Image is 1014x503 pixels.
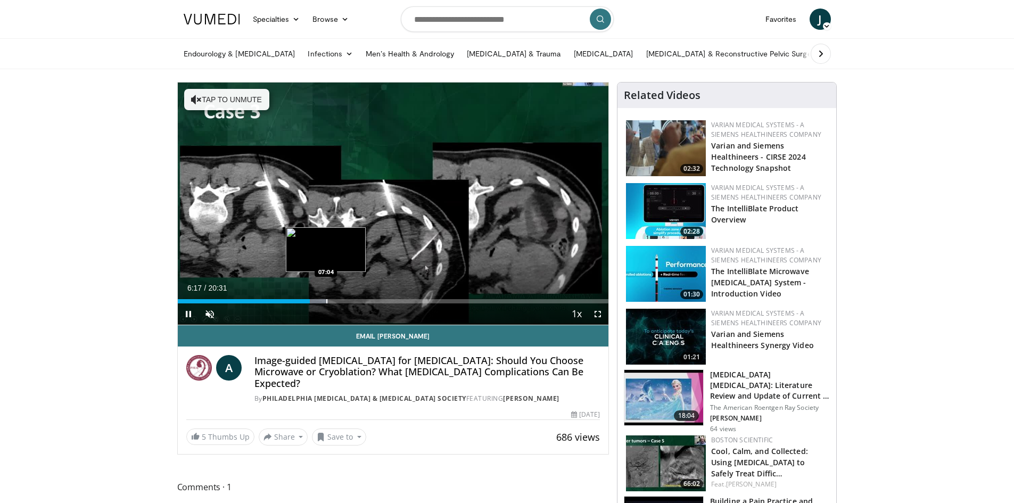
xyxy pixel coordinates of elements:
a: Boston Scientific [711,435,773,444]
img: VuMedi Logo [184,14,240,24]
div: Feat. [711,480,828,489]
a: Browse [306,9,355,30]
a: Philadelphia [MEDICAL_DATA] & [MEDICAL_DATA] Society [262,394,466,403]
button: Playback Rate [566,303,587,325]
a: Varian Medical Systems - A Siemens Healthineers Company [711,183,821,202]
a: The IntelliBlate Product Overview [711,203,798,225]
img: 9dd24252-e4f0-4a32-aaaa-d603767551b7.150x105_q85_crop-smart_upscale.jpg [626,246,706,302]
a: 02:28 [626,183,706,239]
span: 02:28 [680,227,703,236]
p: 64 views [710,425,736,433]
a: A [216,355,242,381]
span: 686 views [556,431,600,443]
img: dd54f924-ed31-411f-98ec-9833db928986.150x105_q85_crop-smart_upscale.jpg [626,309,706,365]
div: By FEATURING [254,394,600,403]
button: Save to [312,428,366,446]
span: 66:02 [680,479,703,489]
button: Fullscreen [587,303,608,325]
a: Infections [301,43,359,64]
img: e21b9506-2e6f-46d3-a4b3-e183d5d2d9ac.150x105_q85_crop-smart_upscale.jpg [626,183,706,239]
a: Men’s Health & Andrology [359,43,460,64]
button: Unmute [199,303,220,325]
a: Varian and Siemens Healthineers - CIRSE 2024 Technology Snapshot [711,141,806,173]
h4: Related Videos [624,89,700,102]
span: 5 [202,432,206,442]
a: Varian Medical Systems - A Siemens Healthineers Company [711,120,821,139]
p: The American Roentgen Ray Society [710,403,830,412]
a: Varian and Siemens Healthineers Synergy Video [711,329,814,350]
img: f0cd9ce5-d0df-416d-b30a-93452e79d50c.150x105_q85_crop-smart_upscale.jpg [624,370,703,425]
a: [PERSON_NAME] [503,394,559,403]
img: Philadelphia Angiography & Interventional Radiology Society [186,355,212,381]
a: 01:30 [626,246,706,302]
img: image.jpeg [286,227,366,272]
a: Specialties [246,9,307,30]
span: 01:30 [680,290,703,299]
a: Varian Medical Systems - A Siemens Healthineers Company [711,246,821,265]
button: Tap to unmute [184,89,269,110]
video-js: Video Player [178,83,609,325]
span: 20:31 [208,284,227,292]
span: 02:32 [680,164,703,174]
a: J [810,9,831,30]
a: 18:04 [MEDICAL_DATA] [MEDICAL_DATA]: Literature Review and Update of Current … The American Roent... [624,369,830,433]
a: [MEDICAL_DATA] & Reconstructive Pelvic Surgery [640,43,825,64]
a: 66:02 [626,435,706,491]
input: Search topics, interventions [401,6,614,32]
h4: Image-guided [MEDICAL_DATA] for [MEDICAL_DATA]: Should You Choose Microwave or Cryoblation? What ... [254,355,600,390]
a: 02:32 [626,120,706,176]
a: [MEDICAL_DATA] & Trauma [460,43,567,64]
a: The IntelliBlate Microwave [MEDICAL_DATA] System - Introduction Video [711,266,809,299]
a: 01:21 [626,309,706,365]
span: 6:17 [187,284,202,292]
a: [PERSON_NAME] [726,480,777,489]
span: Comments 1 [177,480,609,494]
button: Pause [178,303,199,325]
span: 18:04 [674,410,699,421]
a: Cool, Calm, and Collected: Using [MEDICAL_DATA] to Safely Treat Diffic… [711,446,808,479]
img: 96cd804d-d24d-4096-823a-e9beb0634c42.150x105_q85_crop-smart_upscale.jpg [626,435,706,491]
div: [DATE] [571,410,600,419]
a: Favorites [759,9,803,30]
h3: [MEDICAL_DATA] [MEDICAL_DATA]: Literature Review and Update of Current … [710,369,830,401]
span: / [204,284,207,292]
a: Email [PERSON_NAME] [178,325,609,347]
a: [MEDICAL_DATA] [567,43,640,64]
a: 5 Thumbs Up [186,428,254,445]
a: Varian Medical Systems - A Siemens Healthineers Company [711,309,821,327]
span: 01:21 [680,352,703,362]
p: [PERSON_NAME] [710,414,830,423]
button: Share [259,428,308,446]
div: Progress Bar [178,299,609,303]
img: c3af100c-e70b-45d5-a149-e8d9e5b4c33f.150x105_q85_crop-smart_upscale.jpg [626,120,706,176]
a: Endourology & [MEDICAL_DATA] [177,43,302,64]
